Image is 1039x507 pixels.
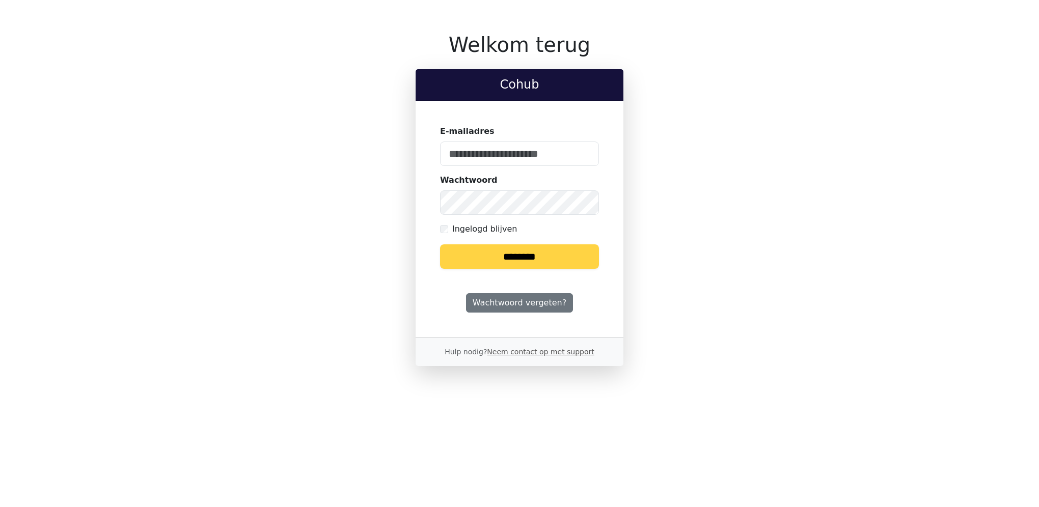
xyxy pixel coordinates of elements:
[440,125,495,137] label: E-mailadres
[452,223,517,235] label: Ingelogd blijven
[440,174,498,186] label: Wachtwoord
[487,348,594,356] a: Neem contact op met support
[416,33,623,57] h1: Welkom terug
[445,348,594,356] small: Hulp nodig?
[424,77,615,92] h2: Cohub
[466,293,573,313] a: Wachtwoord vergeten?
